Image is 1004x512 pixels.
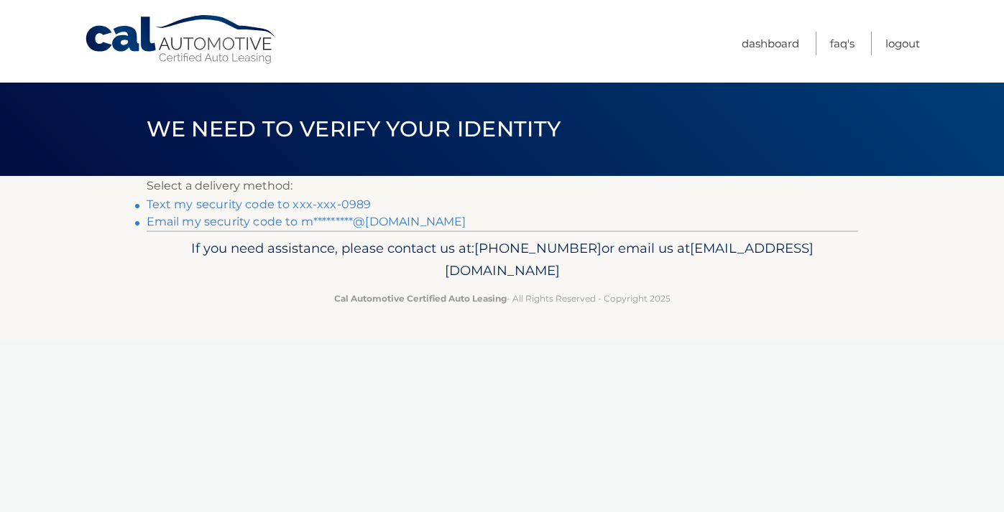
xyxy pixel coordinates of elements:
a: FAQ's [830,32,855,55]
a: Cal Automotive [84,14,278,65]
p: Select a delivery method: [147,176,858,196]
span: [PHONE_NUMBER] [474,240,602,256]
a: Email my security code to m*********@[DOMAIN_NAME] [147,215,466,228]
a: Logout [885,32,920,55]
p: If you need assistance, please contact us at: or email us at [156,237,849,283]
a: Dashboard [742,32,799,55]
a: Text my security code to xxx-xxx-0989 [147,197,372,211]
p: - All Rights Reserved - Copyright 2025 [156,291,849,306]
strong: Cal Automotive Certified Auto Leasing [334,293,507,304]
span: We need to verify your identity [147,116,561,142]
